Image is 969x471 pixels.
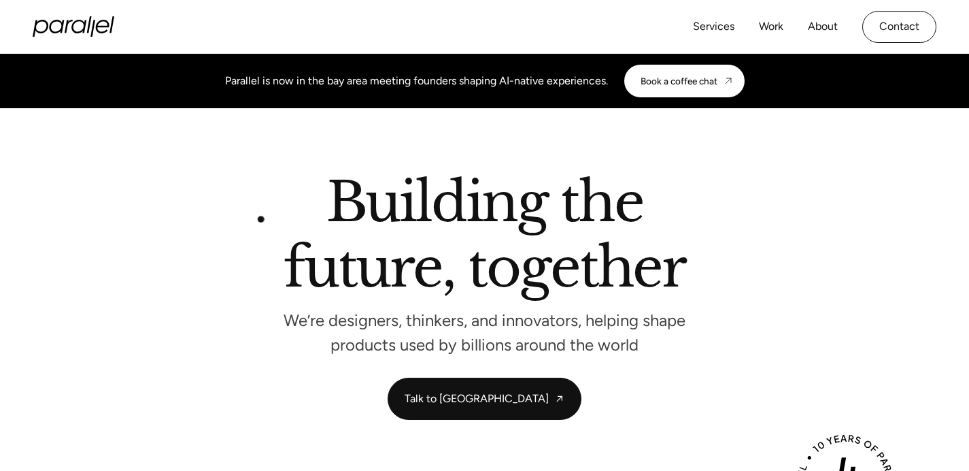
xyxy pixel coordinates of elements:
a: About [808,17,838,37]
a: Work [759,17,783,37]
img: CTA arrow image [723,76,734,86]
div: Book a coffee chat [641,76,717,86]
p: We’re designers, thinkers, and innovators, helping shape products used by billions around the world [281,314,689,351]
h2: Building the future, together [284,176,685,300]
a: Book a coffee chat [624,65,745,97]
a: home [33,16,114,37]
a: Services [693,17,734,37]
div: Parallel is now in the bay area meeting founders shaping AI-native experiences. [225,73,608,89]
a: Contact [862,11,936,43]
